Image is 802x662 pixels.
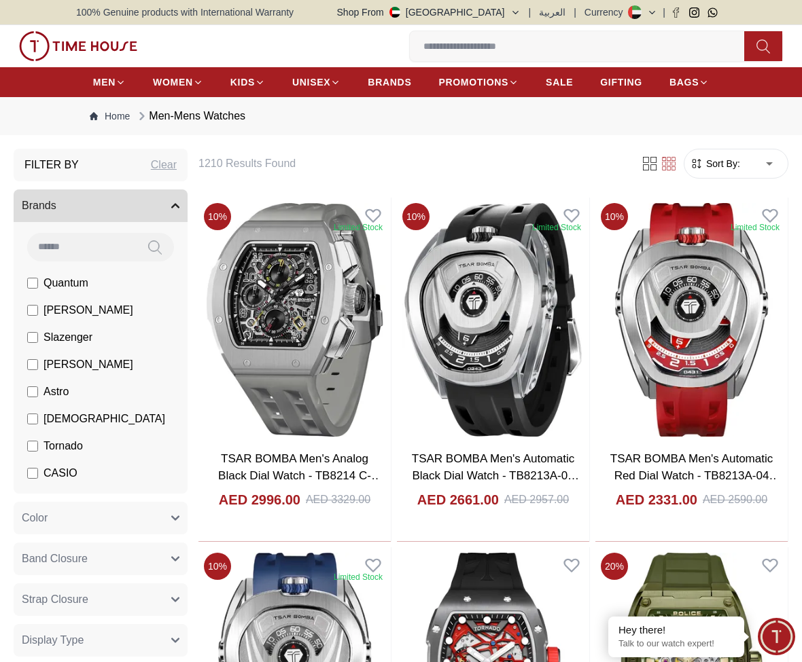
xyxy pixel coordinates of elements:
[19,31,137,61] img: ...
[337,5,521,19] button: Shop From[GEOGRAPHIC_DATA]
[671,7,681,18] a: Facebook
[306,492,370,508] div: AED 3329.00
[585,5,629,19] div: Currency
[14,502,188,534] button: Color
[601,203,628,230] span: 10 %
[618,638,734,650] p: Talk to our watch expert!
[504,492,569,508] div: AED 2957.00
[204,553,231,580] span: 10 %
[43,302,133,318] span: [PERSON_NAME]
[368,75,411,89] span: BRANDS
[198,198,391,442] img: TSAR BOMBA Men's Analog Black Dial Watch - TB8214 C-Grey
[151,157,177,173] div: Clear
[703,492,767,508] div: AED 2590.00
[669,75,699,89] span: BAGS
[292,75,330,89] span: UNISEX
[22,591,88,608] span: Strap Closure
[22,198,56,214] span: Brands
[417,490,499,509] h4: AED 2661.00
[230,75,255,89] span: KIDS
[198,155,624,172] h6: 1210 Results Found
[27,359,38,370] input: [PERSON_NAME]
[14,583,188,616] button: Strap Closure
[14,189,188,222] button: Brands
[663,5,665,19] span: |
[22,510,48,526] span: Color
[689,7,699,18] a: Instagram
[600,70,642,94] a: GIFTING
[601,553,628,580] span: 20 %
[76,97,726,135] nav: Breadcrumb
[402,203,430,230] span: 10 %
[24,157,79,173] h3: Filter By
[669,70,709,94] a: BAGS
[703,157,740,170] span: Sort By:
[731,222,780,233] div: Limited Stock
[230,70,265,94] a: KIDS
[334,572,383,583] div: Limited Stock
[690,157,740,170] button: Sort By:
[334,222,383,233] div: Limited Stock
[389,7,400,18] img: United Arab Emirates
[532,222,581,233] div: Limited Stock
[76,5,294,19] span: 100% Genuine products with International Warranty
[22,551,88,567] span: Band Closure
[397,198,589,442] img: TSAR BOMBA Men's Automatic Black Dial Watch - TB8213A-06 SET
[219,490,300,509] h4: AED 2996.00
[153,75,193,89] span: WOMEN
[93,75,116,89] span: MEN
[14,624,188,657] button: Display Type
[43,411,165,427] span: [DEMOGRAPHIC_DATA]
[93,70,126,94] a: MEN
[539,5,565,19] button: العربية
[618,623,734,637] div: Hey there!
[600,75,642,89] span: GIFTING
[43,275,88,291] span: Quantum
[708,7,718,18] a: Whatsapp
[27,278,38,289] input: Quantum
[135,108,245,124] div: Men-Mens Watches
[218,452,383,500] a: TSAR BOMBA Men's Analog Black Dial Watch - TB8214 C-Grey
[43,492,86,509] span: CITIZEN
[546,70,573,94] a: SALE
[22,632,84,648] span: Display Type
[90,109,130,123] a: Home
[27,305,38,316] input: [PERSON_NAME]
[292,70,341,94] a: UNISEX
[574,5,576,19] span: |
[368,70,411,94] a: BRANDS
[43,356,133,373] span: [PERSON_NAME]
[27,441,38,452] input: Tornado
[27,468,38,479] input: CASIO
[412,452,579,500] a: TSAR BOMBA Men's Automatic Black Dial Watch - TB8213A-06 SET
[14,543,188,575] button: Band Closure
[43,465,77,481] span: CASIO
[616,490,697,509] h4: AED 2331.00
[27,413,38,424] input: [DEMOGRAPHIC_DATA]
[438,70,519,94] a: PROMOTIONS
[27,386,38,397] input: Astro
[529,5,531,19] span: |
[43,384,69,400] span: Astro
[546,75,573,89] span: SALE
[610,452,781,500] a: TSAR BOMBA Men's Automatic Red Dial Watch - TB8213A-04 SET
[153,70,203,94] a: WOMEN
[595,198,788,442] img: TSAR BOMBA Men's Automatic Red Dial Watch - TB8213A-04 SET
[204,203,231,230] span: 10 %
[438,75,508,89] span: PROMOTIONS
[758,618,795,655] div: Chat Widget
[27,332,38,343] input: Slazenger
[43,329,92,346] span: Slazenger
[43,438,83,454] span: Tornado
